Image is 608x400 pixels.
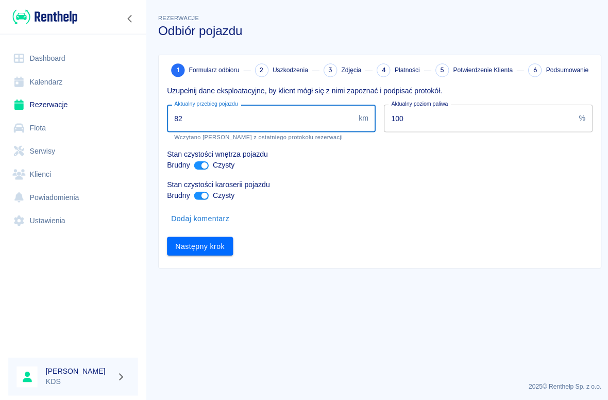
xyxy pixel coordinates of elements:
[45,373,111,384] p: KDS
[8,161,137,185] a: Klienci
[211,158,232,169] p: Czysty
[157,23,596,38] h3: Odbiór pojazdu
[8,8,77,25] a: Renthelp logo
[45,362,111,373] h6: [PERSON_NAME]
[355,112,365,123] p: km
[173,99,235,107] label: Aktualny przebieg pojazdu
[541,65,583,74] span: Podsumowanie
[8,115,137,139] a: Flota
[165,85,587,95] p: Uzupełnij dane eksploatacyjne, by klient mógł się z nimi zapoznać i podpisać protokół.
[165,177,587,188] p: Stan czystości karoserii pojazdu
[165,147,587,158] p: Stan czystości wnętrza pojazdu
[8,92,137,115] a: Rezerwacje
[8,184,137,207] a: Powiadomienia
[157,378,596,388] p: 2025 © Renthelp Sp. z o.o.
[165,158,188,169] p: Brudny
[528,64,532,75] span: 6
[378,64,382,75] span: 4
[449,65,508,74] span: Potwierdzenie Klienta
[12,8,77,25] img: Renthelp logo
[211,188,232,199] p: Czysty
[157,15,197,21] span: Rezerwacje
[387,99,444,107] label: Aktualny poziom paliwa
[165,188,188,199] p: Brudny
[325,64,329,75] span: 3
[338,65,358,74] span: Zdjęcia
[436,64,440,75] span: 5
[175,64,178,75] span: 1
[8,46,137,70] a: Dashboard
[187,65,237,74] span: Formularz odbioru
[8,70,137,93] a: Kalendarz
[165,207,231,226] button: Dodaj komentarz
[173,132,365,139] p: Wczytano [PERSON_NAME] z ostatniego protokołu rezerwacji
[391,65,415,74] span: Płatności
[8,138,137,161] a: Serwisy
[165,235,231,254] button: Następny krok
[8,207,137,230] a: Ustawienia
[270,65,305,74] span: Uszkodzenia
[257,64,261,75] span: 2
[121,12,137,25] button: Zwiń nawigację
[573,112,580,123] p: %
